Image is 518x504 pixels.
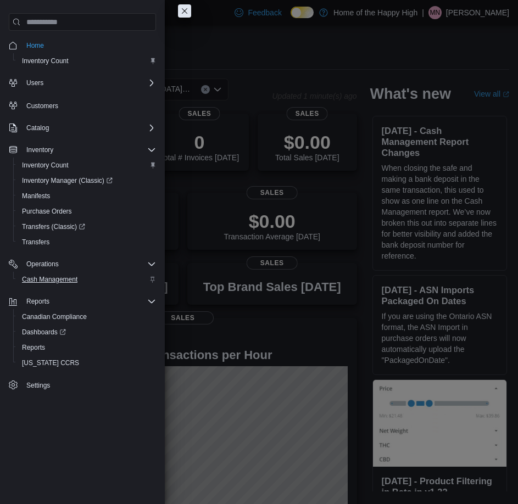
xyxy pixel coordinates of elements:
[18,189,54,203] a: Manifests
[13,219,160,234] a: Transfers (Classic)
[13,309,160,324] button: Canadian Compliance
[26,145,53,154] span: Inventory
[18,341,49,354] a: Reports
[18,326,156,339] span: Dashboards
[18,356,83,369] a: [US_STATE] CCRS
[22,143,58,156] button: Inventory
[26,260,59,268] span: Operations
[22,99,63,113] a: Customers
[22,257,156,271] span: Operations
[22,378,156,392] span: Settings
[22,76,48,89] button: Users
[22,192,50,200] span: Manifests
[22,121,156,135] span: Catalog
[22,121,53,135] button: Catalog
[22,76,156,89] span: Users
[22,238,49,247] span: Transfers
[22,38,156,52] span: Home
[26,124,49,132] span: Catalog
[18,310,156,323] span: Canadian Compliance
[18,273,156,286] span: Cash Management
[18,220,90,233] a: Transfers (Classic)
[18,205,76,218] a: Purchase Orders
[4,37,160,53] button: Home
[22,343,45,352] span: Reports
[13,173,160,188] a: Inventory Manager (Classic)
[18,341,156,354] span: Reports
[22,275,77,284] span: Cash Management
[22,379,54,392] a: Settings
[22,359,79,367] span: [US_STATE] CCRS
[4,97,160,113] button: Customers
[18,326,70,339] a: Dashboards
[13,158,160,173] button: Inventory Count
[22,207,72,216] span: Purchase Orders
[26,381,50,390] span: Settings
[22,222,85,231] span: Transfers (Classic)
[18,174,156,187] span: Inventory Manager (Classic)
[4,75,160,91] button: Users
[22,143,156,156] span: Inventory
[9,33,156,395] nav: Complex example
[13,324,160,340] a: Dashboards
[18,54,73,68] a: Inventory Count
[178,4,191,18] button: Close this dialog
[18,159,156,172] span: Inventory Count
[22,176,113,185] span: Inventory Manager (Classic)
[22,57,69,65] span: Inventory Count
[13,204,160,219] button: Purchase Orders
[18,54,156,68] span: Inventory Count
[4,142,160,158] button: Inventory
[22,295,156,308] span: Reports
[22,312,87,321] span: Canadian Compliance
[18,356,156,369] span: Washington CCRS
[18,220,156,233] span: Transfers (Classic)
[22,257,63,271] button: Operations
[18,174,117,187] a: Inventory Manager (Classic)
[4,377,160,393] button: Settings
[18,159,73,172] a: Inventory Count
[4,120,160,136] button: Catalog
[22,161,69,170] span: Inventory Count
[18,236,54,249] a: Transfers
[26,79,43,87] span: Users
[18,236,156,249] span: Transfers
[18,310,91,323] a: Canadian Compliance
[13,234,160,250] button: Transfers
[26,297,49,306] span: Reports
[26,41,44,50] span: Home
[13,355,160,371] button: [US_STATE] CCRS
[22,295,54,308] button: Reports
[22,328,66,337] span: Dashboards
[13,272,160,287] button: Cash Management
[13,188,160,204] button: Manifests
[18,273,82,286] a: Cash Management
[22,98,156,112] span: Customers
[4,294,160,309] button: Reports
[13,340,160,355] button: Reports
[22,39,48,52] a: Home
[18,189,156,203] span: Manifests
[26,102,58,110] span: Customers
[4,256,160,272] button: Operations
[13,53,160,69] button: Inventory Count
[18,205,156,218] span: Purchase Orders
